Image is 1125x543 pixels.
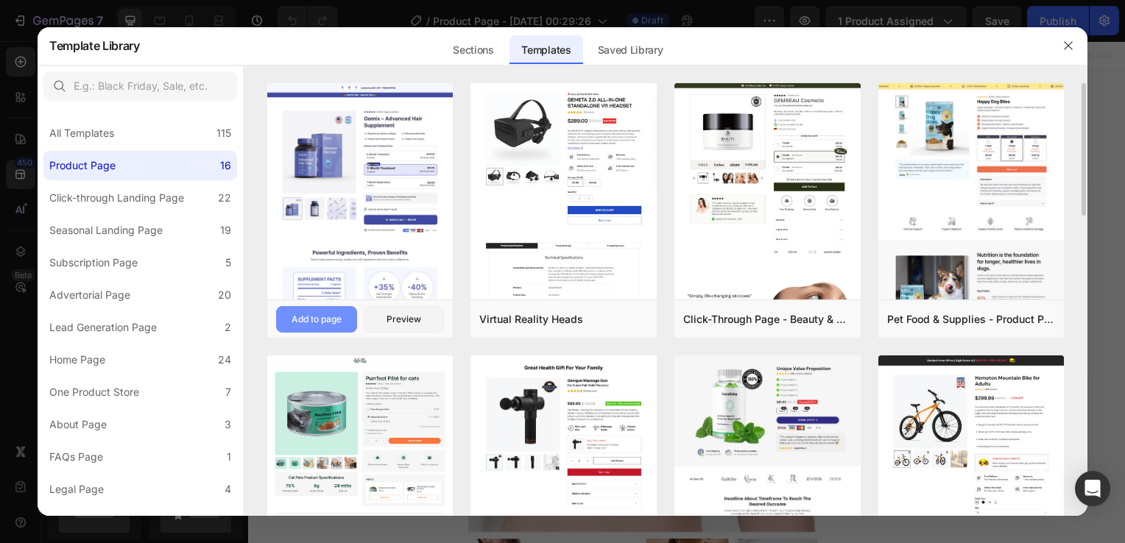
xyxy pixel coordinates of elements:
div: Product Page [49,157,116,174]
div: Legal Page [49,480,104,498]
button: Add to page [276,306,357,333]
div: Lead Generation Page [49,319,157,336]
div: Home Page [49,351,105,369]
div: Saved Library [586,35,675,65]
div: 5 [225,254,231,271]
div: Click-Through Page - Beauty & Fitness - Cosmetic [683,310,852,328]
h2: Template Library [49,26,140,65]
div: 22 [218,189,231,207]
div: 19 [220,221,231,239]
div: 2 [225,513,231,530]
div: 115 [216,124,231,142]
div: 1 [227,448,231,466]
div: Open Intercom Messenger [1075,471,1110,506]
div: Contact Page [49,513,116,530]
div: 2 [225,319,231,336]
input: E.g.: Black Friday, Sale, etc. [43,71,237,101]
div: Advertorial Page [49,286,130,304]
div: Add to page [292,313,342,326]
div: Subscription Page [49,254,138,271]
div: 3 [225,416,231,433]
div: Templates [509,35,582,65]
div: 7 [225,383,231,401]
div: All Templates [49,124,114,142]
div: FAQs Page [49,448,103,466]
div: Virtual Reality Heads [479,310,583,328]
div: One Product Store [49,383,139,401]
div: 16 [220,157,231,174]
div: Pet Food & Supplies - Product Page with Bundle [887,310,1056,328]
div: 24 [218,351,231,369]
div: Seasonal Landing Page [49,221,163,239]
div: Preview [387,313,421,326]
a: Nuvira SpineFit™ │ Top Corrector [221,54,663,495]
div: About Page [49,416,107,433]
div: 4 [225,480,231,498]
div: Click-through Landing Page [49,189,184,207]
div: Sections [441,35,505,65]
button: Preview [363,306,444,333]
div: 20 [218,286,231,304]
